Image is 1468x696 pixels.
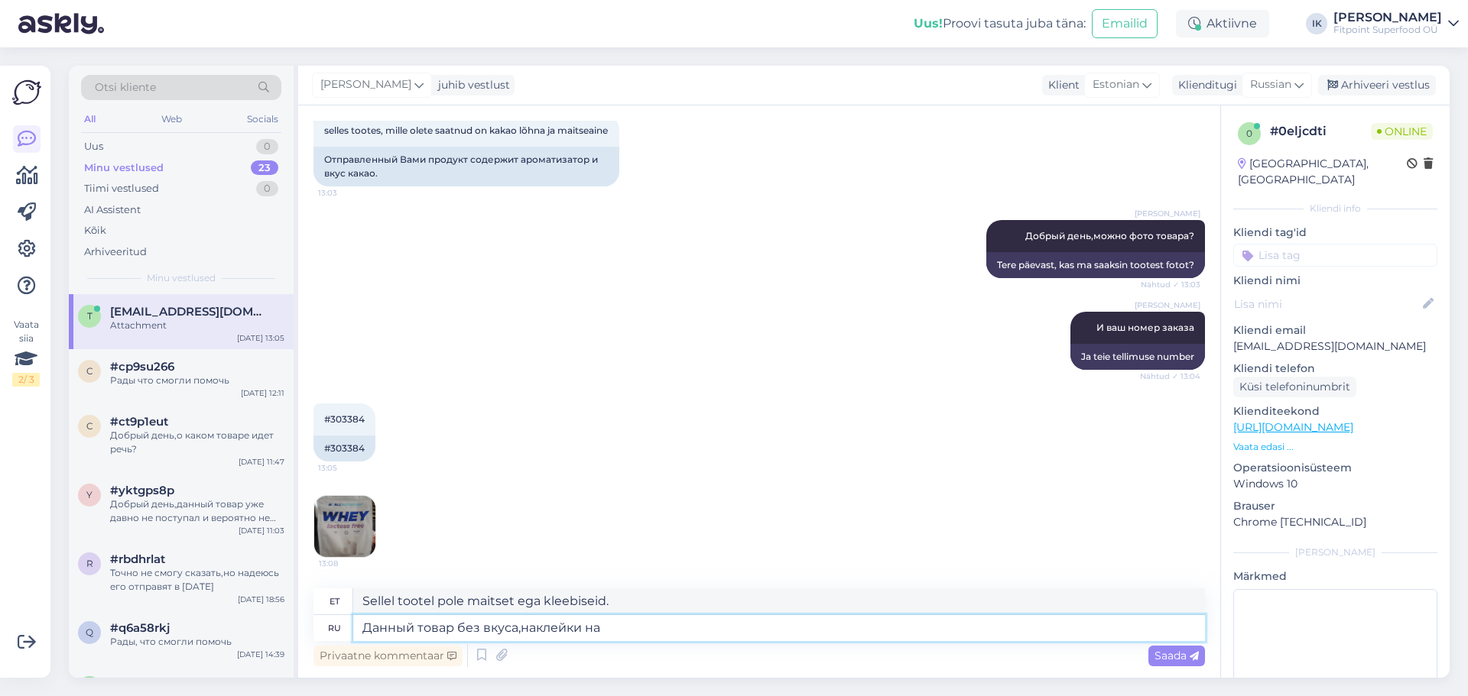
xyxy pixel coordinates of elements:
div: Точно не смогу сказать,но надеюсь его отправят в [DATE] [110,566,284,594]
p: Brauser [1233,498,1437,514]
p: Windows 10 [1233,476,1437,492]
span: Estonian [1093,76,1139,93]
div: Attachment [110,319,284,332]
button: Emailid [1092,9,1158,38]
div: Рады, что смогли помочь [110,635,284,649]
div: [PERSON_NAME] [1333,11,1442,24]
img: Askly Logo [12,78,41,107]
div: Web [158,109,185,129]
span: #rbdhrlat [110,552,165,566]
div: Minu vestlused [84,160,164,176]
div: All [81,109,99,129]
span: c [86,365,93,377]
div: Arhiveeritud [84,244,147,260]
span: c [86,420,93,432]
p: Kliendi telefon [1233,361,1437,377]
span: Minu vestlused [147,271,216,285]
div: [GEOGRAPHIC_DATA], [GEOGRAPHIC_DATA] [1238,156,1407,188]
div: Добрый день,данный товар уже давно не поступал и вероятно не поступит [110,497,284,525]
div: [DATE] 11:47 [239,456,284,468]
div: [PERSON_NAME] [1233,545,1437,559]
div: AI Assistent [84,202,141,218]
div: # 0eljcdti [1270,122,1371,141]
div: 0 [256,181,278,196]
div: Kliendi info [1233,202,1437,215]
span: 13:03 [318,187,375,199]
div: Socials [244,109,281,129]
div: [DATE] 13:05 [237,332,284,344]
div: Рады что смогли помочь [110,374,284,387]
span: Добрый день,можно фото товара? [1025,230,1194,241]
p: Märkmed [1233,568,1437,584]
span: y [86,489,93,500]
span: 0 [1246,128,1252,139]
input: Lisa tag [1233,244,1437,267]
div: Proovi tasuta juba täna: [914,15,1086,33]
span: И ваш номер заказа [1096,322,1194,333]
div: Klient [1042,77,1080,93]
span: 13:05 [318,462,375,474]
div: 23 [251,160,278,176]
div: Privaatne kommentaar [313,646,463,666]
div: Kõik [84,223,106,238]
div: Tere päevast, kas ma saaksin tootest fotot? [986,252,1205,278]
div: 2 / 3 [12,373,40,387]
p: Kliendi tag'id [1233,225,1437,241]
p: Klienditeekond [1233,403,1437,419]
span: [PERSON_NAME] [1135,299,1200,311]
span: selles tootes, mille olete saatnud on kakao lõhna ja maitseaine [324,125,608,136]
div: 0 [256,139,278,154]
div: [DATE] 12:11 [241,387,284,399]
div: [DATE] 18:56 [238,594,284,605]
span: #q6a58rkj [110,621,170,635]
div: Klienditugi [1172,77,1237,93]
div: Добрый день,о каком товаре идет речь? [110,429,284,456]
div: Ja teie tellimuse number [1070,344,1205,370]
span: Nähtud ✓ 13:04 [1140,371,1200,382]
div: et [330,588,339,614]
p: [EMAIL_ADDRESS][DOMAIN_NAME] [1233,338,1437,354]
div: #303384 [313,435,375,461]
div: IK [1306,13,1327,34]
span: [PERSON_NAME] [320,76,411,93]
div: Fitpoint Superfood OÜ [1333,24,1442,36]
div: [DATE] 14:39 [237,649,284,660]
textarea: Данный товар без вкуса,наклейки на [353,615,1205,641]
div: Aktiivne [1176,10,1269,37]
span: Online [1371,123,1433,140]
span: Saada [1155,649,1199,662]
span: #pbhavapf [110,676,174,690]
p: Operatsioonisüsteem [1233,460,1437,476]
p: Vaata edasi ... [1233,440,1437,454]
span: Nähtud ✓ 13:03 [1141,279,1200,290]
img: Attachment [314,496,375,557]
p: Kliendi nimi [1233,273,1437,289]
b: Uus! [914,16,943,31]
div: ru [328,615,341,641]
div: [DATE] 11:03 [239,525,284,536]
span: #ct9p1eut [110,415,168,429]
span: q [86,626,93,638]
p: Kliendi email [1233,322,1437,338]
input: Lisa nimi [1234,296,1420,312]
div: Tiimi vestlused [84,181,159,196]
div: Vaata siia [12,318,40,387]
a: [PERSON_NAME]Fitpoint Superfood OÜ [1333,11,1459,36]
span: Otsi kliente [95,79,156,95]
span: #303384 [324,413,365,425]
div: Arhiveeri vestlus [1318,75,1436,95]
span: t [87,310,93,322]
div: Küsi telefoninumbrit [1233,377,1356,397]
span: #cp9su266 [110,360,174,374]
textarea: Sellel tootel pole maitset ega kleebiseid. [353,588,1205,614]
span: #yktgps8p [110,484,174,497]
div: juhib vestlust [432,77,510,93]
div: Uus [84,139,103,154]
span: Russian [1250,76,1291,93]
span: troon24@hot.ee [110,305,269,319]
span: r [86,558,93,569]
span: [PERSON_NAME] [1135,208,1200,219]
span: 13:08 [319,558,376,569]
a: [URL][DOMAIN_NAME] [1233,420,1353,434]
div: Отправленный Вами продукт содержит ароматизатор и вкус какао. [313,147,619,186]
